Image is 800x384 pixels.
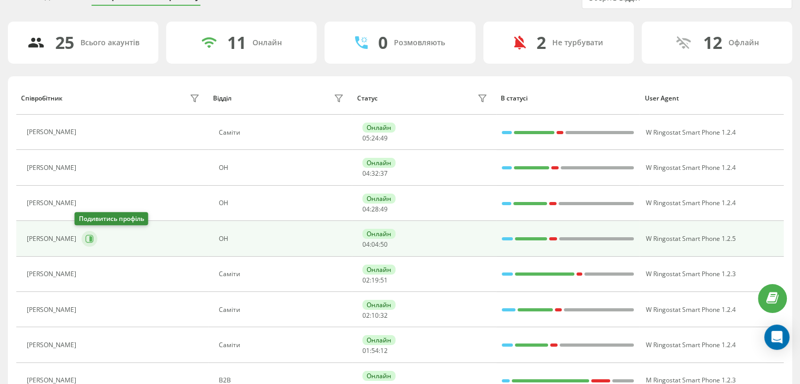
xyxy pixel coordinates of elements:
span: 32 [380,311,388,320]
div: [PERSON_NAME] [27,199,79,207]
div: Онлайн [362,371,396,381]
div: Всього акаунтів [80,38,139,47]
span: 01 [362,346,370,355]
div: Онлайн [362,158,396,168]
div: ОН [219,199,347,207]
div: Онлайн [362,194,396,204]
span: W Ringostat Smart Phone 1.2.3 [645,269,735,278]
span: W Ringostat Smart Phone 1.2.4 [645,163,735,172]
span: W Ringostat Smart Phone 1.2.4 [645,128,735,137]
div: Саміти [219,270,347,278]
div: : : [362,135,388,142]
div: В статусі [501,95,635,102]
div: 11 [227,33,246,53]
span: W Ringostat Smart Phone 1.2.4 [645,305,735,314]
div: Онлайн [362,300,396,310]
div: [PERSON_NAME] [27,128,79,136]
div: : : [362,312,388,319]
div: 2 [536,33,546,53]
div: Статус [357,95,378,102]
div: Відділ [213,95,231,102]
div: Співробітник [21,95,63,102]
span: 04 [362,205,370,214]
div: Онлайн [252,38,282,47]
div: 0 [378,33,388,53]
div: Подивитись профіль [75,212,148,225]
div: [PERSON_NAME] [27,341,79,349]
span: 49 [380,134,388,143]
div: Не турбувати [552,38,603,47]
div: [PERSON_NAME] [27,235,79,242]
span: W Ringostat Smart Phone 1.2.4 [645,340,735,349]
span: 12 [380,346,388,355]
span: 19 [371,276,379,285]
div: Розмовляють [394,38,445,47]
div: [PERSON_NAME] [27,377,79,384]
span: 54 [371,346,379,355]
div: Open Intercom Messenger [764,325,789,350]
span: 02 [362,311,370,320]
span: 04 [362,169,370,178]
span: 51 [380,276,388,285]
div: 25 [55,33,74,53]
span: 37 [380,169,388,178]
div: Саміти [219,341,347,349]
span: 49 [380,205,388,214]
div: В2В [219,377,347,384]
span: 24 [371,134,379,143]
div: ОН [219,235,347,242]
div: [PERSON_NAME] [27,306,79,314]
div: : : [362,347,388,355]
div: : : [362,170,388,177]
div: 12 [703,33,722,53]
span: W Ringostat Smart Phone 1.2.5 [645,234,735,243]
span: 05 [362,134,370,143]
span: 10 [371,311,379,320]
span: 32 [371,169,379,178]
div: : : [362,241,388,248]
span: 04 [371,240,379,249]
div: Онлайн [362,229,396,239]
div: Саміти [219,306,347,314]
div: : : [362,277,388,284]
div: User Agent [645,95,779,102]
span: 04 [362,240,370,249]
span: 02 [362,276,370,285]
div: Саміти [219,129,347,136]
div: Офлайн [728,38,758,47]
span: 28 [371,205,379,214]
span: W Ringostat Smart Phone 1.2.4 [645,198,735,207]
div: : : [362,206,388,213]
div: Онлайн [362,265,396,275]
span: 50 [380,240,388,249]
div: ОН [219,164,347,171]
div: [PERSON_NAME] [27,164,79,171]
div: Онлайн [362,123,396,133]
div: [PERSON_NAME] [27,270,79,278]
div: Онлайн [362,335,396,345]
